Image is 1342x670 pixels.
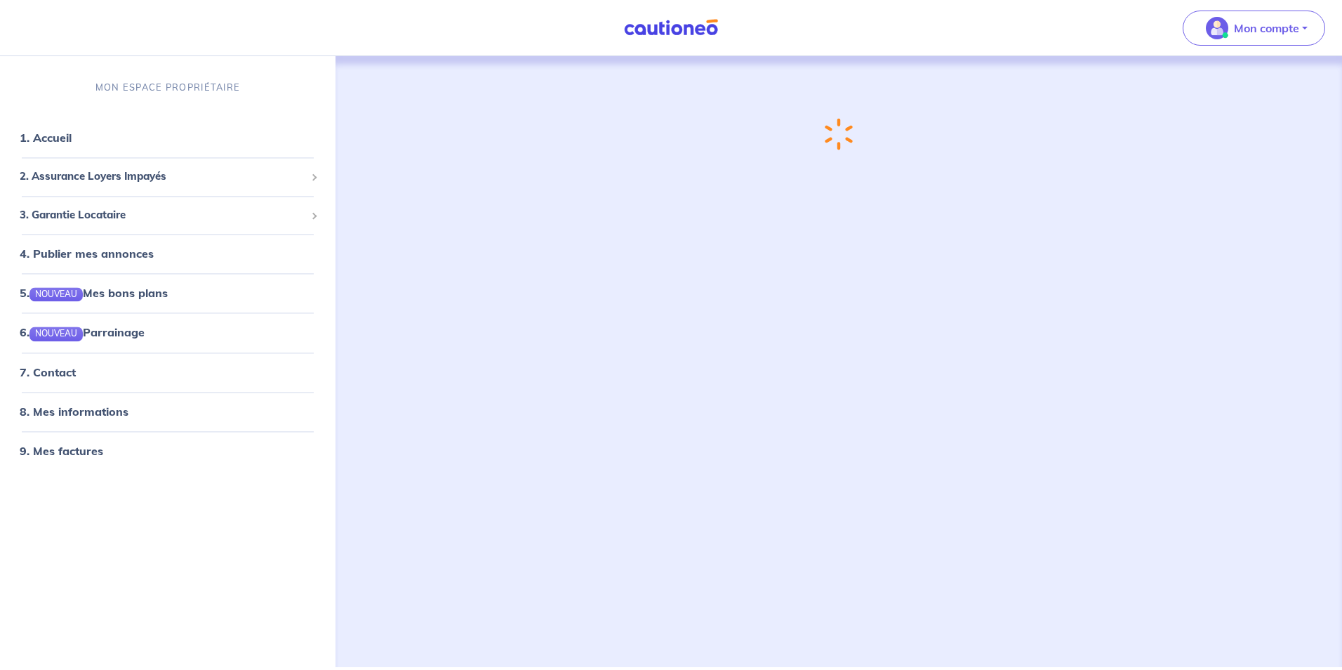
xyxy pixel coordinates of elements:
div: 7. Contact [6,358,330,386]
a: 1. Accueil [20,131,72,145]
img: Cautioneo [618,19,724,37]
img: illu_account_valid_menu.svg [1206,17,1228,39]
div: 5.NOUVEAUMes bons plans [6,280,330,308]
a: 7. Contact [20,365,76,379]
a: 6.NOUVEAUParrainage [20,326,145,340]
span: 2. Assurance Loyers Impayés [20,169,305,185]
div: 2. Assurance Loyers Impayés [6,164,330,191]
a: 9. Mes factures [20,444,103,458]
button: illu_account_valid_menu.svgMon compte [1183,11,1325,46]
div: 6.NOUVEAUParrainage [6,319,330,347]
div: 1. Accueil [6,124,330,152]
a: 4. Publier mes annonces [20,247,154,261]
p: MON ESPACE PROPRIÉTAIRE [95,81,240,94]
p: Mon compte [1234,20,1299,37]
div: 8. Mes informations [6,398,330,426]
div: 4. Publier mes annonces [6,240,330,268]
div: 3. Garantie Locataire [6,202,330,229]
span: 3. Garantie Locataire [20,207,305,223]
a: 5.NOUVEAUMes bons plans [20,287,168,301]
div: 9. Mes factures [6,437,330,465]
a: 8. Mes informations [20,405,128,419]
img: loading-spinner [818,113,860,155]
